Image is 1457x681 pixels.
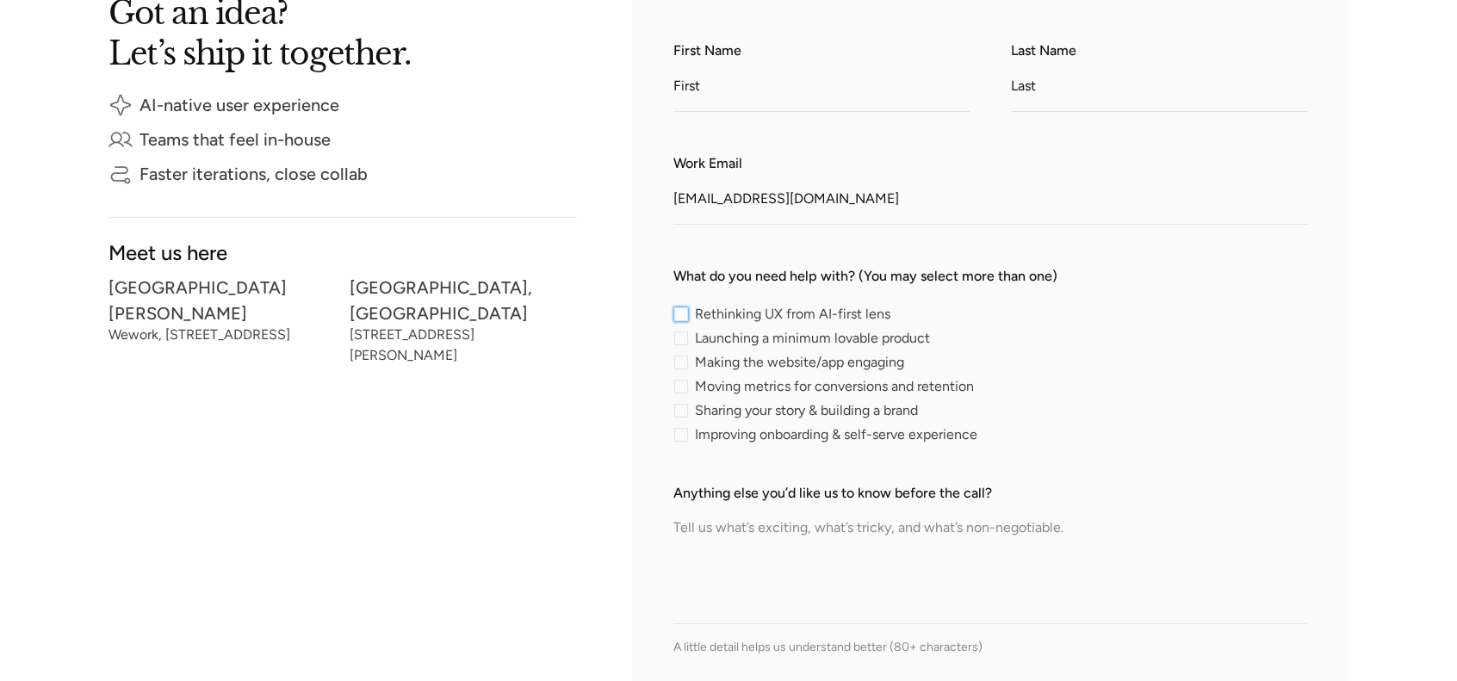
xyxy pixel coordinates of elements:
span: Improving onboarding & self-serve experience [695,430,977,440]
div: AI-native user experience [139,99,339,111]
div: Wework, [STREET_ADDRESS] [108,330,336,340]
div: Faster iterations, close collab [139,168,368,180]
div: Teams that feel in-house [139,133,331,145]
div: Meet us here [108,245,577,260]
div: [STREET_ADDRESS][PERSON_NAME] [350,330,577,361]
input: Enter your first name [673,65,970,112]
span: Rethinking UX from AI-first lens [695,309,890,319]
div: [GEOGRAPHIC_DATA], [GEOGRAPHIC_DATA] [350,282,577,319]
span: Launching a minimum lovable product [695,333,930,344]
label: What do you need help with? (You may select more than one) [673,266,1307,287]
label: Last Name [1011,40,1307,61]
span: Sharing your story & building a brand [695,406,918,416]
div: A little detail helps us understand better (80+ characters) [673,638,1307,656]
input: Enter your work email [673,177,1307,225]
div: [GEOGRAPHIC_DATA][PERSON_NAME] [108,282,336,319]
input: Enter your last name [1011,65,1307,112]
label: Work Email [673,153,1307,174]
span: Making the website/app engaging [695,357,904,368]
label: Anything else you’d like us to know before the call? [673,483,1307,504]
label: First Name [673,40,970,61]
span: Moving metrics for conversions and retention [695,381,974,392]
